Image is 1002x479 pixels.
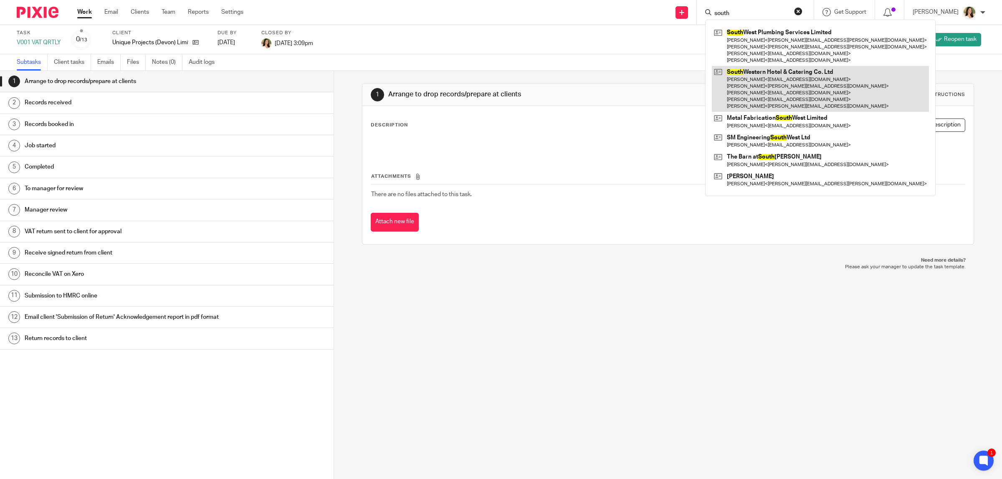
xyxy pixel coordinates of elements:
[371,213,419,232] button: Attach new file
[794,7,802,15] button: Clear
[371,88,384,101] div: 1
[112,38,188,47] p: Unique Projects (Devon) Limited
[127,54,146,71] a: Files
[25,75,225,88] h1: Arrange to drop records/prepare at clients
[987,449,996,457] div: 1
[25,311,225,323] h1: Email client 'Submission of Return' Acknowledgement report in pdf format
[17,54,48,71] a: Subtasks
[371,174,411,179] span: Attachments
[371,192,472,197] span: There are no files attached to this task.
[8,118,20,130] div: 3
[221,8,243,16] a: Settings
[261,38,271,48] img: High%20Res%20Andrew%20Price%20Accountants_Poppy%20Jakes%20photography-1153.jpg
[8,311,20,323] div: 12
[925,91,965,98] div: Instructions
[25,118,225,131] h1: Records booked in
[834,9,866,15] span: Get Support
[54,54,91,71] a: Client tasks
[25,161,225,173] h1: Completed
[25,96,225,109] h1: Records received
[8,140,20,151] div: 4
[8,268,20,280] div: 10
[17,38,61,47] div: V001 VAT QRTLY
[112,30,207,36] label: Client
[77,8,92,16] a: Work
[189,54,221,71] a: Audit logs
[8,183,20,194] div: 6
[907,118,965,132] button: Edit description
[25,204,225,216] h1: Manager review
[218,30,251,36] label: Due by
[25,332,225,345] h1: Return records to client
[8,161,20,173] div: 5
[25,225,225,238] h1: VAT return sent to client for approval
[97,54,121,71] a: Emails
[8,97,20,109] div: 2
[104,8,118,16] a: Email
[913,8,959,16] p: [PERSON_NAME]
[25,139,225,152] h1: Job started
[131,8,149,16] a: Clients
[80,38,87,42] small: /13
[76,35,87,44] div: 0
[25,247,225,259] h1: Receive signed return from client
[944,35,977,43] span: Reopen task
[388,90,686,99] h1: Arrange to drop records/prepare at clients
[188,8,209,16] a: Reports
[8,247,20,259] div: 9
[8,290,20,302] div: 11
[152,54,182,71] a: Notes (0)
[371,122,408,129] p: Description
[17,30,61,36] label: Task
[931,33,981,46] a: Reopen task
[25,268,225,280] h1: Reconcile VAT on Xero
[370,264,966,270] p: Please ask your manager to update the task template.
[25,290,225,302] h1: Submission to HMRC online
[275,40,313,46] span: [DATE] 3:09pm
[25,182,225,195] h1: To manager for review
[8,76,20,87] div: 1
[370,257,966,264] p: Need more details?
[963,6,976,19] img: High%20Res%20Andrew%20Price%20Accountants_Poppy%20Jakes%20photography-1153.jpg
[218,38,251,47] div: [DATE]
[162,8,175,16] a: Team
[17,7,58,18] img: Pixie
[8,226,20,237] div: 8
[8,204,20,216] div: 7
[261,30,313,36] label: Closed by
[8,333,20,344] div: 13
[714,10,789,18] input: Search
